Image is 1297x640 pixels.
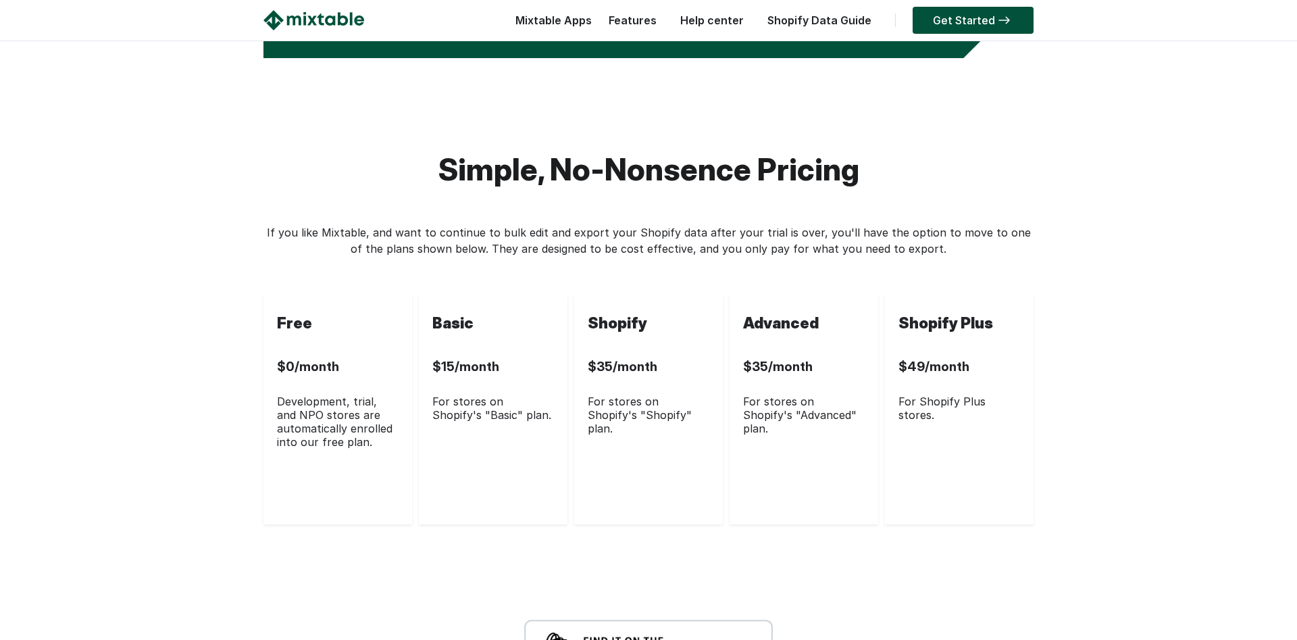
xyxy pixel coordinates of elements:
[898,395,1020,422] div: For Shopify Plus stores.
[673,14,751,27] a: Help center
[898,338,1020,395] div: $49/month
[432,338,554,395] div: $15/month
[761,14,878,27] a: Shopify Data Guide
[509,10,592,37] div: Mixtable Apps
[913,7,1034,34] a: Get Started
[277,338,399,395] div: $0/month
[743,395,865,435] div: For stores on Shopify's "Advanced" plan.
[263,10,364,30] img: Mixtable logo
[432,395,554,422] div: For stores on Shopify's "Basic" plan.
[602,14,663,27] a: Features
[277,395,399,449] div: Development, trial, and NPO stores are automatically enrolled into our free plan.
[995,16,1013,24] img: arrow-right.svg
[588,338,709,395] div: $35/month
[432,308,554,338] div: Basic
[277,308,399,338] div: Free
[898,308,1020,338] div: Shopify Plus
[743,338,865,395] div: $35/month
[588,395,709,435] div: For stores on Shopify's "Shopify" plan.
[588,308,709,338] div: Shopify
[743,308,865,338] div: Advanced
[263,224,1034,257] p: If you like Mixtable, and want to continue to bulk edit and export your Shopify data after your t...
